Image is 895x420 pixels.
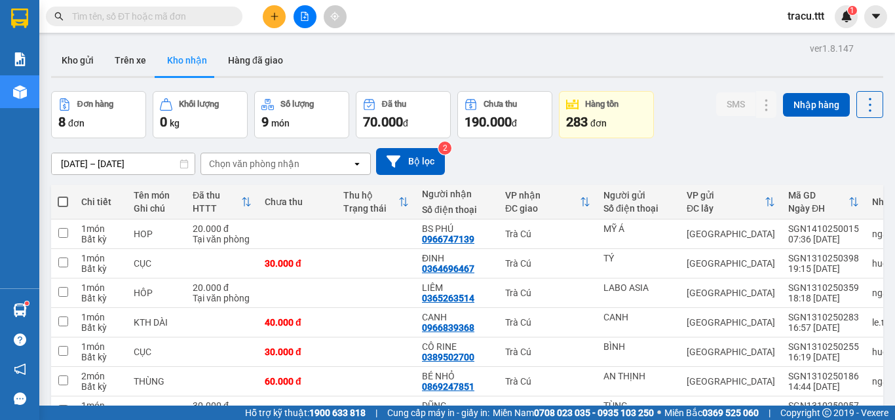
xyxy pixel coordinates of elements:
div: 1 món [81,312,121,322]
div: ver 1.8.147 [810,41,854,56]
svg: open [352,159,362,169]
div: Ngày ĐH [788,203,848,214]
div: Trà Cú [505,406,590,416]
button: Khối lượng0kg [153,91,248,138]
div: TÙNG [603,400,674,411]
div: [GEOGRAPHIC_DATA] [687,347,775,357]
div: Tên món [134,190,180,200]
div: Trà Cú [505,376,590,387]
div: Số điện thoại [422,204,492,215]
div: THUNG [134,406,180,416]
div: Trà Cú [505,229,590,239]
div: 60.000 đ [265,376,330,387]
div: Đã thu [193,190,241,200]
div: SGN1310250255 [788,341,859,352]
div: ĐINH [422,253,492,263]
div: KTH DÀI [134,317,180,328]
span: Miền Bắc [664,406,759,420]
strong: 1900 633 818 [309,408,366,418]
img: warehouse-icon [13,85,27,99]
div: 0966747139 [422,234,474,244]
span: món [271,118,290,128]
input: Select a date range. [52,153,195,174]
span: plus [270,12,279,21]
div: 30.000 đ [265,258,330,269]
div: SGN1310250186 [788,371,859,381]
span: Hỗ trợ kỹ thuật: [245,406,366,420]
div: HOP [134,229,180,239]
div: Bất kỳ [81,322,121,333]
span: search [54,12,64,21]
div: [GEOGRAPHIC_DATA] [687,406,775,416]
div: 0364696467 [422,263,474,274]
button: Kho gửi [51,45,104,76]
div: 19:15 [DATE] [788,263,859,274]
button: Trên xe [104,45,157,76]
button: Hàng tồn283đơn [559,91,654,138]
sup: 2 [438,142,451,155]
span: file-add [300,12,309,21]
div: Mã GD [788,190,848,200]
div: CỤC [134,258,180,269]
div: SGN1310250283 [788,312,859,322]
div: 07:36 [DATE] [788,234,859,244]
div: SGN1310250057 [788,400,859,411]
div: LIÊM [422,282,492,293]
div: TÝ [603,253,674,263]
div: 1 món [81,253,121,263]
div: Bất kỳ [81,293,121,303]
span: đơn [68,118,85,128]
div: ĐC lấy [687,203,765,214]
div: Người nhận [422,189,492,199]
sup: 1 [848,6,857,15]
button: Bộ lọc [376,148,445,175]
div: Bất kỳ [81,263,121,274]
div: Trà Cú [505,347,590,357]
span: message [14,392,26,405]
div: Chi tiết [81,197,121,207]
div: 0869247851 [422,381,474,392]
div: 16:57 [DATE] [788,322,859,333]
div: Chưa thu [484,100,517,109]
span: | [769,406,771,420]
div: [GEOGRAPHIC_DATA] [687,376,775,387]
div: BÌNH [603,341,674,352]
strong: 0369 525 060 [702,408,759,418]
div: Trạng thái [343,203,398,214]
div: Khối lượng [179,100,219,109]
button: file-add [294,5,316,28]
div: DŨNG [422,400,492,411]
span: notification [14,363,26,375]
div: CÔ RINE [422,341,492,352]
div: 16:19 [DATE] [788,352,859,362]
span: 190.000 [465,114,512,130]
button: Nhập hàng [783,93,850,117]
div: 30.000 đ [265,347,330,357]
div: THÙNG [134,376,180,387]
div: [GEOGRAPHIC_DATA] [687,288,775,298]
span: kg [170,118,180,128]
span: 283 [566,114,588,130]
div: 1 món [81,400,121,411]
button: Kho nhận [157,45,218,76]
span: 9 [261,114,269,130]
div: 2 món [81,371,121,381]
div: VP gửi [687,190,765,200]
div: Số lượng [280,100,314,109]
div: Trà Cú [505,258,590,269]
div: 18:18 [DATE] [788,293,859,303]
div: 1 món [81,282,121,293]
div: Đơn hàng [77,100,113,109]
button: Đã thu70.000đ [356,91,451,138]
div: Trà Cú [505,317,590,328]
span: đơn [590,118,607,128]
button: Số lượng9món [254,91,349,138]
span: ⚪️ [657,410,661,415]
span: 0 [160,114,167,130]
span: đ [512,118,517,128]
th: Toggle SortBy [782,185,866,220]
div: CỤC [134,347,180,357]
div: BÉ NHỎ [422,371,492,381]
div: 1 món [81,223,121,234]
div: 0365263514 [422,293,474,303]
